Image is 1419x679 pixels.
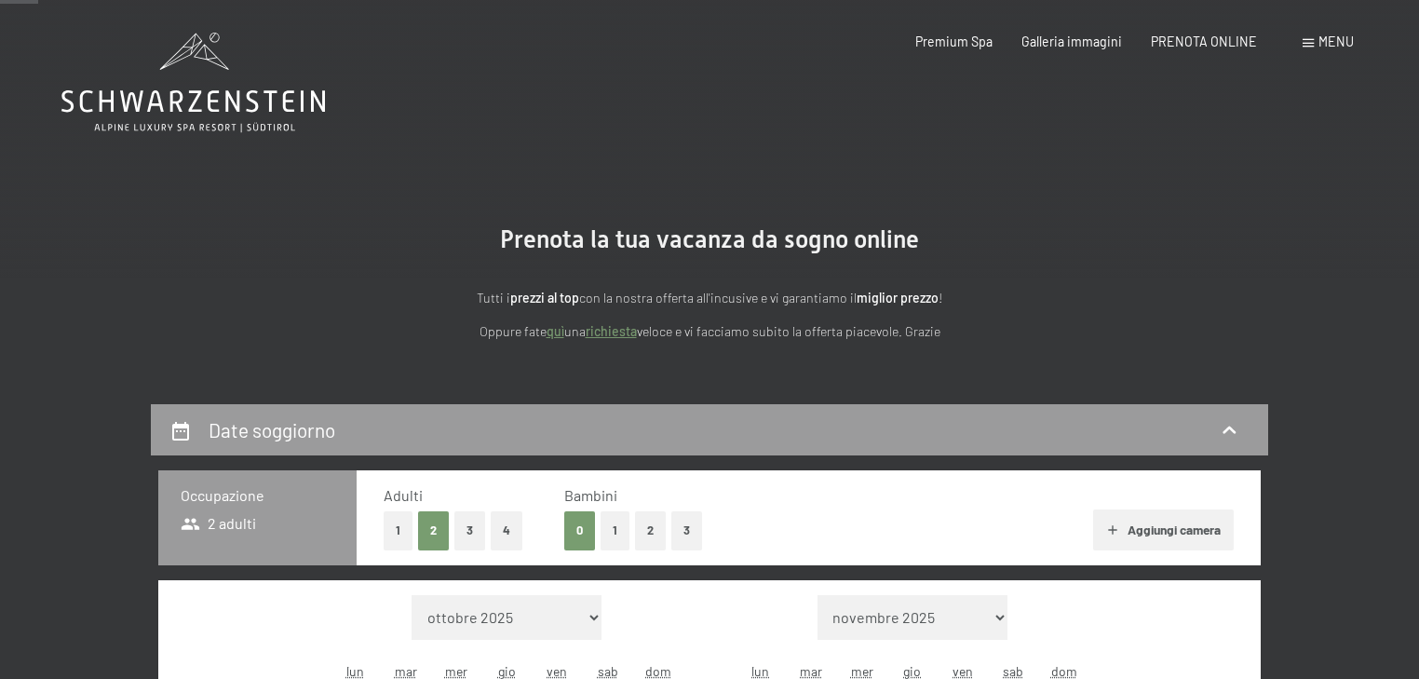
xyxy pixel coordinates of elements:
strong: miglior prezzo [857,290,939,306]
span: Adulti [384,486,423,504]
h2: Date soggiorno [209,418,335,441]
button: 0 [564,511,595,550]
abbr: giovedì [498,663,516,679]
button: 1 [384,511,412,550]
abbr: giovedì [903,663,921,679]
abbr: sabato [1003,663,1023,679]
button: Aggiungi camera [1093,509,1234,550]
a: Galleria immagini [1021,34,1122,49]
h3: Occupazione [181,485,334,506]
span: Menu [1318,34,1354,49]
strong: prezzi al top [510,290,579,306]
abbr: venerdì [547,663,567,679]
span: Bambini [564,486,617,504]
abbr: domenica [645,663,671,679]
button: 2 [635,511,666,550]
p: Tutti i con la nostra offerta all'incusive e vi garantiamo il ! [300,288,1119,309]
abbr: sabato [598,663,618,679]
button: 2 [418,511,449,550]
button: 1 [601,511,629,550]
span: Prenota la tua vacanza da sogno online [500,225,919,253]
a: richiesta [586,323,637,339]
abbr: lunedì [751,663,769,679]
abbr: martedì [395,663,417,679]
button: 3 [454,511,485,550]
span: 2 adulti [181,513,256,534]
abbr: venerdì [953,663,973,679]
p: Oppure fate una veloce e vi facciamo subito la offerta piacevole. Grazie [300,321,1119,343]
abbr: mercoledì [851,663,873,679]
a: Premium Spa [915,34,993,49]
abbr: martedì [800,663,822,679]
button: 3 [671,511,702,550]
abbr: domenica [1051,663,1077,679]
a: PRENOTA ONLINE [1151,34,1257,49]
button: 4 [491,511,522,550]
a: quì [547,323,564,339]
abbr: mercoledì [445,663,467,679]
abbr: lunedì [346,663,364,679]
